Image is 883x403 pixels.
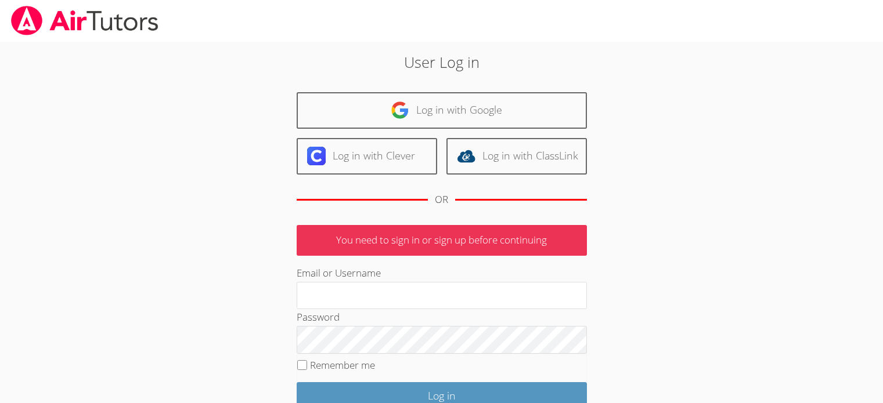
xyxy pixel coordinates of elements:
img: clever-logo-6eab21bc6e7a338710f1a6ff85c0baf02591cd810cc4098c63d3a4b26e2feb20.svg [307,147,326,165]
p: You need to sign in or sign up before continuing [297,225,587,256]
img: classlink-logo-d6bb404cc1216ec64c9a2012d9dc4662098be43eaf13dc465df04b49fa7ab582.svg [457,147,475,165]
a: Log in with Clever [297,138,437,175]
img: airtutors_banner-c4298cdbf04f3fff15de1276eac7730deb9818008684d7c2e4769d2f7ddbe033.png [10,6,160,35]
div: OR [435,191,448,208]
img: google-logo-50288ca7cdecda66e5e0955fdab243c47b7ad437acaf1139b6f446037453330a.svg [391,101,409,119]
label: Password [297,310,340,324]
label: Email or Username [297,266,381,279]
a: Log in with Google [297,92,587,129]
h2: User Log in [203,51,680,73]
a: Log in with ClassLink [446,138,587,175]
label: Remember me [310,358,375,372]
